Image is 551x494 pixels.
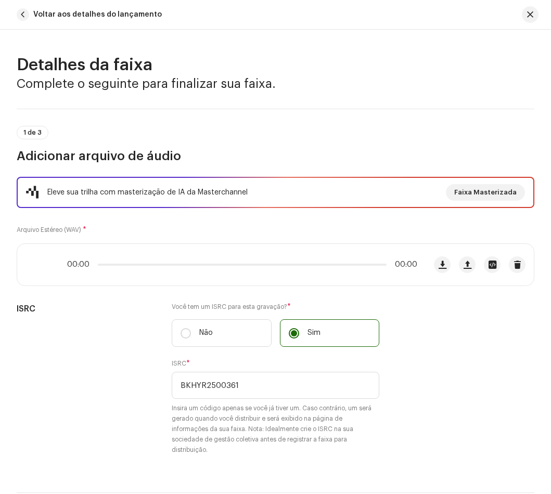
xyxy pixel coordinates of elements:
h3: Adicionar arquivo de áudio [17,148,534,164]
button: Faixa Masterizada [446,184,525,201]
label: ISRC [172,359,190,368]
h2: Detalhes da faixa [17,55,534,75]
label: Você tem um ISRC para esta gravação? [172,303,379,311]
span: 00:00 [391,261,417,269]
small: Insira um código apenas se você já tiver um. Caso contrário, um será gerado quando você distribui... [172,403,379,455]
input: ABXYZ####### [172,372,379,399]
p: Sim [307,328,321,339]
p: Não [199,328,213,339]
div: Eleve sua trilha com masterização de IA da Masterchannel [47,186,248,199]
h3: Complete o seguinte para finalizar sua faixa. [17,75,534,92]
span: Faixa Masterizada [454,182,517,203]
